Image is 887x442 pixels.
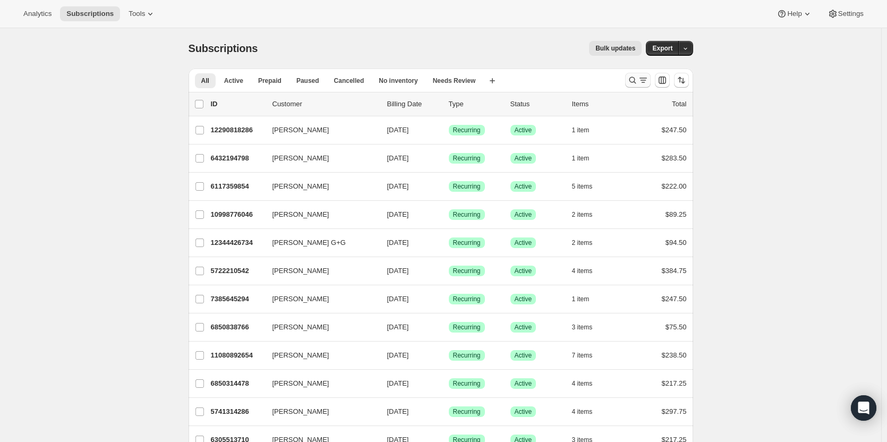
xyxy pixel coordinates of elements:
[272,209,329,220] span: [PERSON_NAME]
[453,182,481,191] span: Recurring
[666,210,687,218] span: $89.25
[625,73,651,88] button: Search and filter results
[272,378,329,389] span: [PERSON_NAME]
[453,210,481,219] span: Recurring
[672,99,686,109] p: Total
[851,395,876,421] div: Open Intercom Messenger
[266,234,372,251] button: [PERSON_NAME] G+G
[572,376,604,391] button: 4 items
[572,320,604,335] button: 3 items
[258,76,282,85] span: Prepaid
[787,10,801,18] span: Help
[572,292,601,307] button: 1 item
[66,10,114,18] span: Subscriptions
[211,348,687,363] div: 11080892654[PERSON_NAME][DATE]SuccessRecurringSuccessActive7 items$238.50
[666,239,687,246] span: $94.50
[510,99,564,109] p: Status
[211,125,264,135] p: 12290818286
[211,378,264,389] p: 6850314478
[272,322,329,333] span: [PERSON_NAME]
[272,181,329,192] span: [PERSON_NAME]
[211,181,264,192] p: 6117359854
[122,6,162,21] button: Tools
[572,151,601,166] button: 1 item
[266,178,372,195] button: [PERSON_NAME]
[266,206,372,223] button: [PERSON_NAME]
[662,267,687,275] span: $384.75
[662,379,687,387] span: $217.25
[572,126,590,134] span: 1 item
[515,154,532,163] span: Active
[515,267,532,275] span: Active
[211,292,687,307] div: 7385645294[PERSON_NAME][DATE]SuccessRecurringSuccessActive1 item$247.50
[60,6,120,21] button: Subscriptions
[334,76,364,85] span: Cancelled
[211,235,687,250] div: 12344426734[PERSON_NAME] G+G[DATE]SuccessRecurringSuccessActive2 items$94.50
[387,99,440,109] p: Billing Date
[211,322,264,333] p: 6850838766
[387,351,409,359] span: [DATE]
[453,239,481,247] span: Recurring
[572,267,593,275] span: 4 items
[515,239,532,247] span: Active
[572,263,604,278] button: 4 items
[646,41,679,56] button: Export
[453,351,481,360] span: Recurring
[674,73,689,88] button: Sort the results
[515,379,532,388] span: Active
[266,262,372,279] button: [PERSON_NAME]
[224,76,243,85] span: Active
[572,207,604,222] button: 2 items
[655,73,670,88] button: Customize table column order and visibility
[453,407,481,416] span: Recurring
[211,207,687,222] div: 10998776046[PERSON_NAME][DATE]SuccessRecurringSuccessActive2 items$89.25
[211,406,264,417] p: 5741314286
[572,407,593,416] span: 4 items
[453,126,481,134] span: Recurring
[662,295,687,303] span: $247.50
[662,154,687,162] span: $283.50
[515,126,532,134] span: Active
[266,122,372,139] button: [PERSON_NAME]
[572,179,604,194] button: 5 items
[23,10,52,18] span: Analytics
[515,295,532,303] span: Active
[129,10,145,18] span: Tools
[266,291,372,308] button: [PERSON_NAME]
[296,76,319,85] span: Paused
[189,42,258,54] span: Subscriptions
[387,407,409,415] span: [DATE]
[515,407,532,416] span: Active
[387,295,409,303] span: [DATE]
[449,99,502,109] div: Type
[572,239,593,247] span: 2 items
[211,99,687,109] div: IDCustomerBilling DateTypeStatusItemsTotal
[515,210,532,219] span: Active
[387,182,409,190] span: [DATE]
[572,123,601,138] button: 1 item
[666,323,687,331] span: $75.50
[211,320,687,335] div: 6850838766[PERSON_NAME][DATE]SuccessRecurringSuccessActive3 items$75.50
[662,351,687,359] span: $238.50
[484,73,501,88] button: Create new view
[572,99,625,109] div: Items
[387,154,409,162] span: [DATE]
[211,263,687,278] div: 5722210542[PERSON_NAME][DATE]SuccessRecurringSuccessActive4 items$384.75
[211,209,264,220] p: 10998776046
[589,41,642,56] button: Bulk updates
[662,126,687,134] span: $247.50
[272,294,329,304] span: [PERSON_NAME]
[572,348,604,363] button: 7 items
[572,379,593,388] span: 4 items
[515,323,532,331] span: Active
[770,6,818,21] button: Help
[652,44,672,53] span: Export
[662,182,687,190] span: $222.00
[821,6,870,21] button: Settings
[453,267,481,275] span: Recurring
[272,153,329,164] span: [PERSON_NAME]
[211,404,687,419] div: 5741314286[PERSON_NAME][DATE]SuccessRecurringSuccessActive4 items$297.75
[266,347,372,364] button: [PERSON_NAME]
[211,99,264,109] p: ID
[211,350,264,361] p: 11080892654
